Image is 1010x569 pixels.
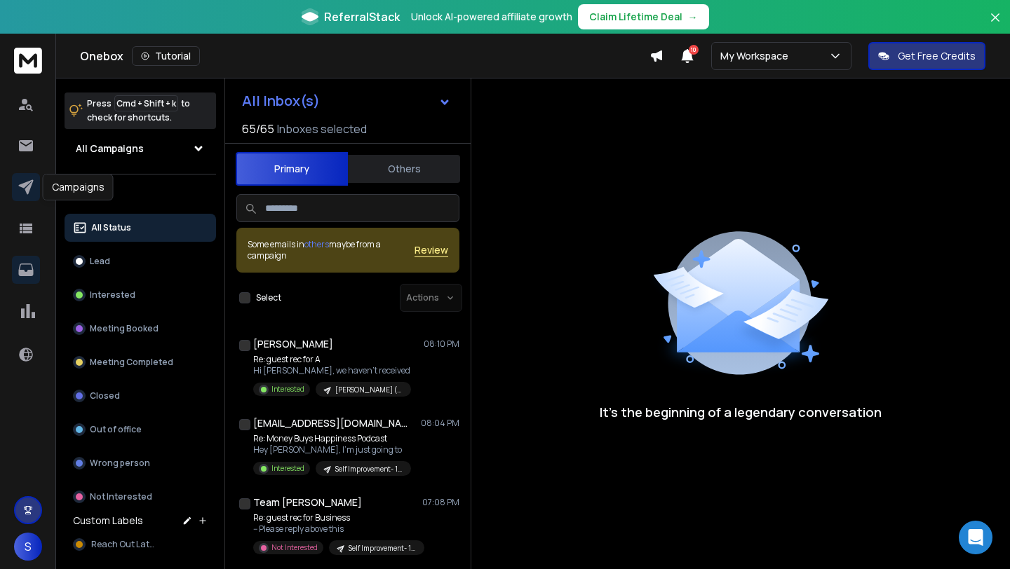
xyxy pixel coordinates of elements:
[959,521,992,554] div: Open Intercom Messenger
[253,365,411,376] p: Hi [PERSON_NAME], we haven't received
[415,243,448,257] button: Review
[90,256,110,267] p: Lead
[65,281,216,309] button: Interested
[898,49,976,63] p: Get Free Credits
[689,45,699,55] span: 10
[421,418,459,429] p: 08:04 PM
[242,121,274,137] span: 65 / 65
[348,153,460,184] button: Others
[65,135,216,163] button: All Campaigns
[65,315,216,343] button: Meeting Booked
[688,10,698,24] span: →
[424,338,459,350] p: 08:10 PM
[65,348,216,376] button: Meeting Completed
[253,337,333,351] h1: [PERSON_NAME]
[271,384,304,395] p: Interested
[76,142,144,156] h1: All Campaigns
[422,497,459,508] p: 07:08 PM
[91,222,131,233] p: All Status
[65,416,216,444] button: Out of office
[90,390,120,402] p: Closed
[253,416,408,430] h1: [EMAIL_ADDRESS][DOMAIN_NAME]
[335,464,403,474] p: Self Improvement- 1k-10k
[349,543,416,554] p: Self Improvement- 1k-10k
[324,8,400,25] span: ReferralStack
[236,152,348,186] button: Primary
[65,214,216,242] button: All Status
[277,121,367,137] h3: Inboxes selected
[90,491,152,502] p: Not Interested
[80,46,649,66] div: Onebox
[14,533,42,561] button: S
[90,424,142,435] p: Out of office
[411,10,572,24] p: Unlock AI-powered affiliate growth
[65,382,216,410] button: Closed
[90,458,150,469] p: Wrong person
[335,385,403,395] p: [PERSON_NAME] (mental health- Batch #3)
[231,87,462,115] button: All Inbox(s)
[90,289,135,301] p: Interested
[253,512,422,523] p: Re: guest rec for Business
[43,174,114,200] div: Campaigns
[90,323,159,334] p: Meeting Booked
[578,4,709,29] button: Claim Lifetime Deal→
[65,247,216,275] button: Lead
[304,238,329,250] span: others
[868,42,985,70] button: Get Free Credits
[271,542,318,553] p: Not Interested
[73,514,143,528] h3: Custom Labels
[600,402,882,422] p: It’s the beginning of a legendary conversation
[114,95,178,111] span: Cmd + Shift + k
[720,49,794,63] p: My Workspace
[132,46,200,66] button: Tutorial
[256,292,281,303] label: Select
[87,97,190,125] p: Press to check for shortcuts.
[253,495,362,509] h1: Team [PERSON_NAME]
[65,186,216,205] h3: Filters
[65,530,216,558] button: Reach Out Later
[271,463,304,474] p: Interested
[253,433,411,444] p: Re: Money Buys Happiness Podcast
[253,444,411,455] p: Hey [PERSON_NAME], I'm just going to
[242,94,320,108] h1: All Inbox(s)
[65,449,216,477] button: Wrong person
[65,483,216,511] button: Not Interested
[90,357,173,368] p: Meeting Completed
[253,523,422,535] p: -- Please reply above this
[253,354,411,365] p: Re: guest rec for A
[248,239,415,261] div: Some emails in maybe from a campaign
[91,539,157,550] span: Reach Out Later
[986,8,1004,42] button: Close banner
